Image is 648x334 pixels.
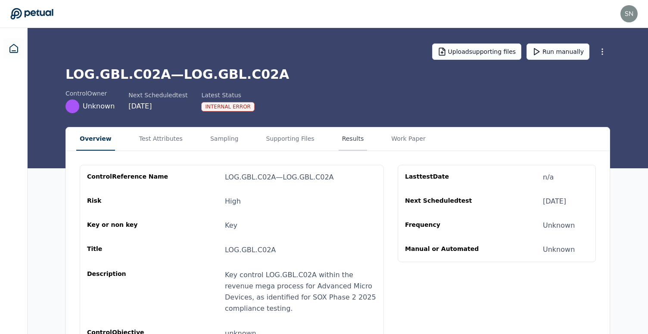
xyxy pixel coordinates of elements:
div: Risk [87,196,170,207]
button: Work Paper [388,127,429,151]
div: control Owner [65,89,115,98]
h1: LOG.GBL.C02A — LOG.GBL.C02A [65,67,610,82]
button: Uploadsupporting files [432,43,522,60]
button: Supporting Files [262,127,318,151]
div: Key control LOG.GBL.C02A within the revenue mega process for Advanced Micro Devices, as identifie... [225,269,377,314]
span: LOG.GBL.C02A [225,246,276,254]
div: Unknown [543,220,575,231]
button: More Options [595,44,610,59]
button: Sampling [207,127,242,151]
img: snir@petual.ai [620,5,638,22]
div: Internal Error [201,102,255,111]
div: [DATE] [128,101,187,111]
button: Run manually [526,43,589,60]
div: [DATE] [543,196,566,207]
span: Unknown [83,101,115,111]
div: n/a [543,172,554,182]
div: Key or non key [87,220,170,231]
a: Go to Dashboard [10,8,53,20]
div: Key [225,220,237,231]
div: High [225,196,241,207]
button: Test Attributes [136,127,186,151]
div: Unknown [543,244,575,255]
div: Manual or Automated [405,244,488,255]
button: Results [339,127,368,151]
button: Overview [76,127,115,151]
div: Title [87,244,170,256]
div: Description [87,269,170,314]
a: Dashboard [3,38,24,59]
div: Next Scheduled test [405,196,488,207]
div: Latest Status [201,91,255,99]
div: Last test Date [405,172,488,182]
div: Next Scheduled test [128,91,187,99]
div: control Reference Name [87,172,170,182]
div: Frequency [405,220,488,231]
div: LOG.GBL.C02A — LOG.GBL.C02A [225,172,334,182]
